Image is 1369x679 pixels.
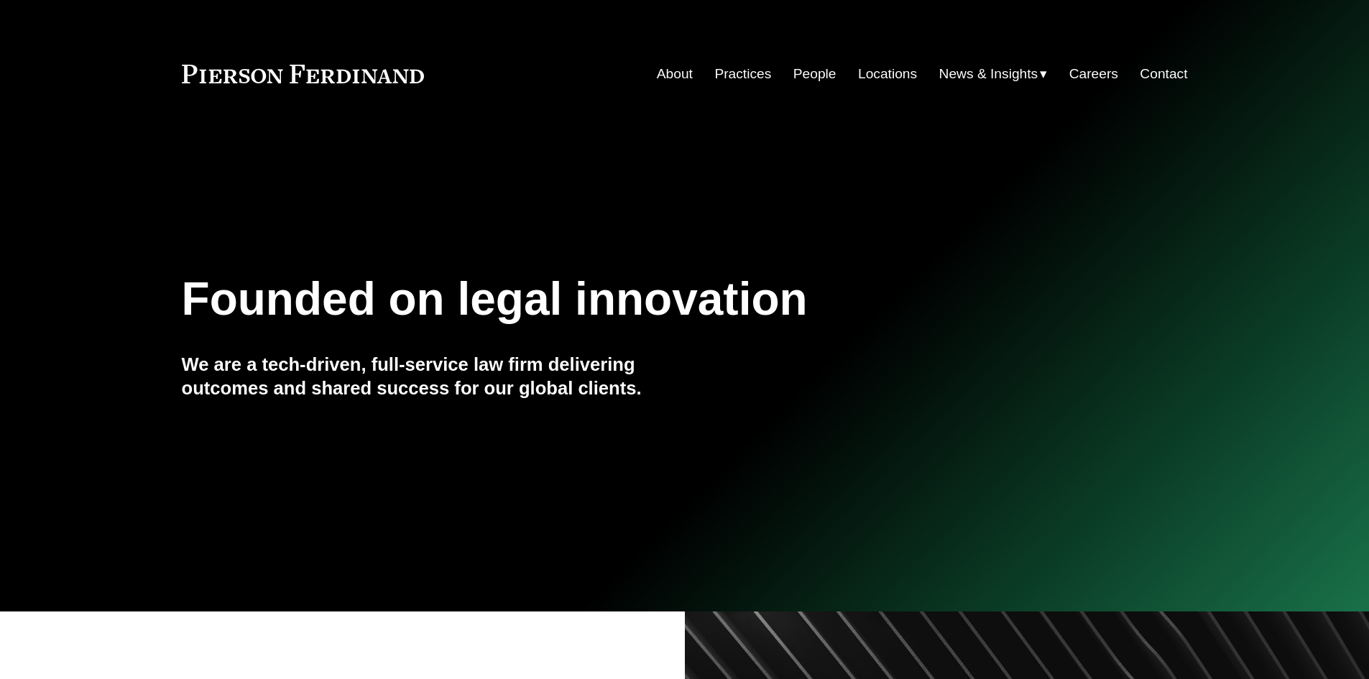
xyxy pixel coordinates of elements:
span: News & Insights [939,62,1038,87]
a: Locations [858,60,917,88]
a: About [657,60,693,88]
h4: We are a tech-driven, full-service law firm delivering outcomes and shared success for our global... [182,353,685,399]
a: Practices [714,60,771,88]
a: People [793,60,836,88]
a: Contact [1140,60,1187,88]
a: folder dropdown [939,60,1048,88]
h1: Founded on legal innovation [182,273,1020,325]
a: Careers [1069,60,1118,88]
